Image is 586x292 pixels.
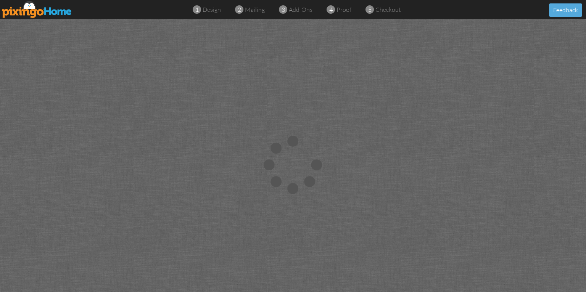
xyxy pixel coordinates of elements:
span: 2 [238,5,241,14]
span: add-ons [289,6,312,13]
span: 5 [368,5,372,14]
span: mailing [245,6,265,13]
span: 4 [329,5,333,14]
span: 3 [282,5,285,14]
span: proof [336,6,351,13]
span: checkout [375,6,401,13]
span: 1 [195,5,199,14]
img: pixingo logo [2,1,72,18]
button: Feedback [549,3,582,17]
span: design [203,6,221,13]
